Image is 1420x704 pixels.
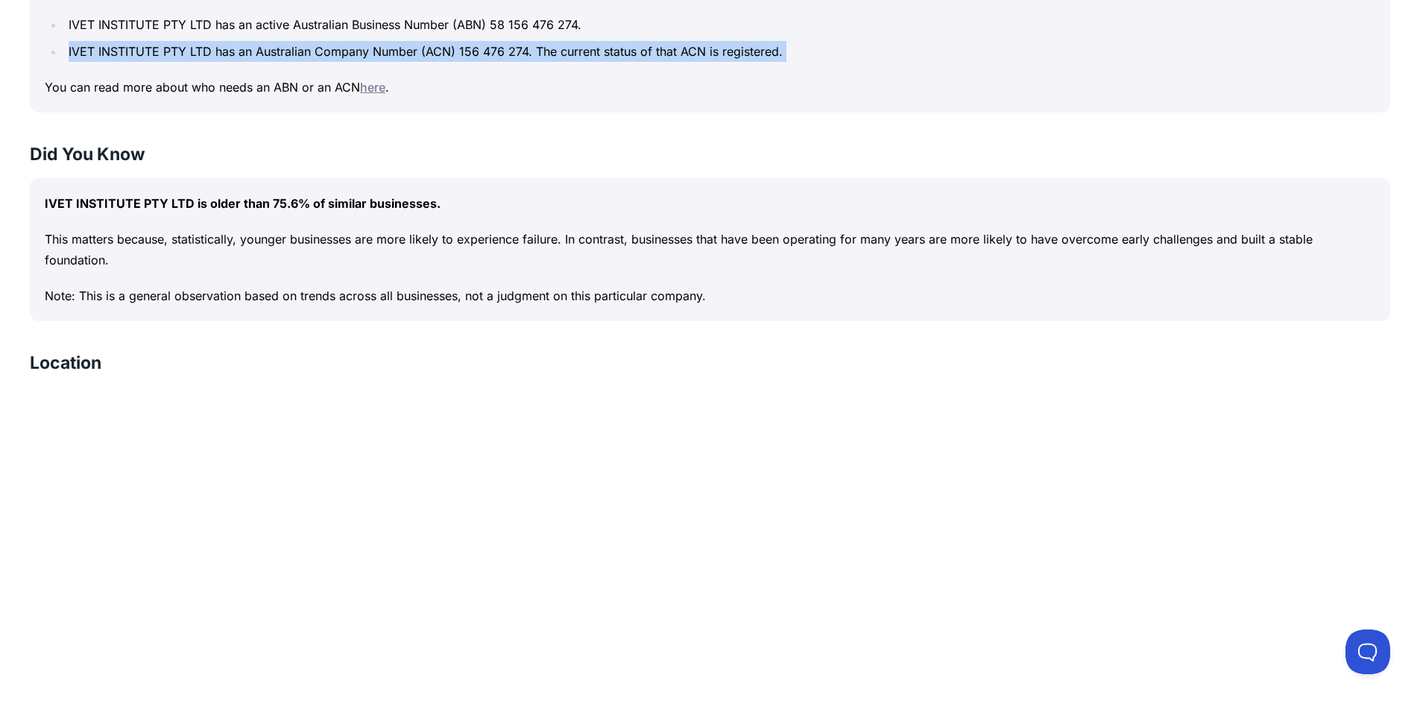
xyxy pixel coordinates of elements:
li: IVET INSTITUTE PTY LTD has an active Australian Business Number (ABN) 58 156 476 274. [64,14,1375,35]
h3: Did You Know [30,142,1390,166]
p: This matters because, statistically, younger businesses are more likely to experience failure. In... [45,229,1375,270]
iframe: Toggle Customer Support [1345,630,1390,674]
h3: Location [30,351,101,375]
li: IVET INSTITUTE PTY LTD has an Australian Company Number (ACN) 156 476 274. The current status of ... [64,41,1375,62]
p: IVET INSTITUTE PTY LTD is older than 75.6% of similar businesses. [45,193,1375,214]
a: here [360,80,385,95]
p: Note: This is a general observation based on trends across all businesses, not a judgment on this... [45,285,1375,306]
p: You can read more about who needs an ABN or an ACN . [45,77,1375,98]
